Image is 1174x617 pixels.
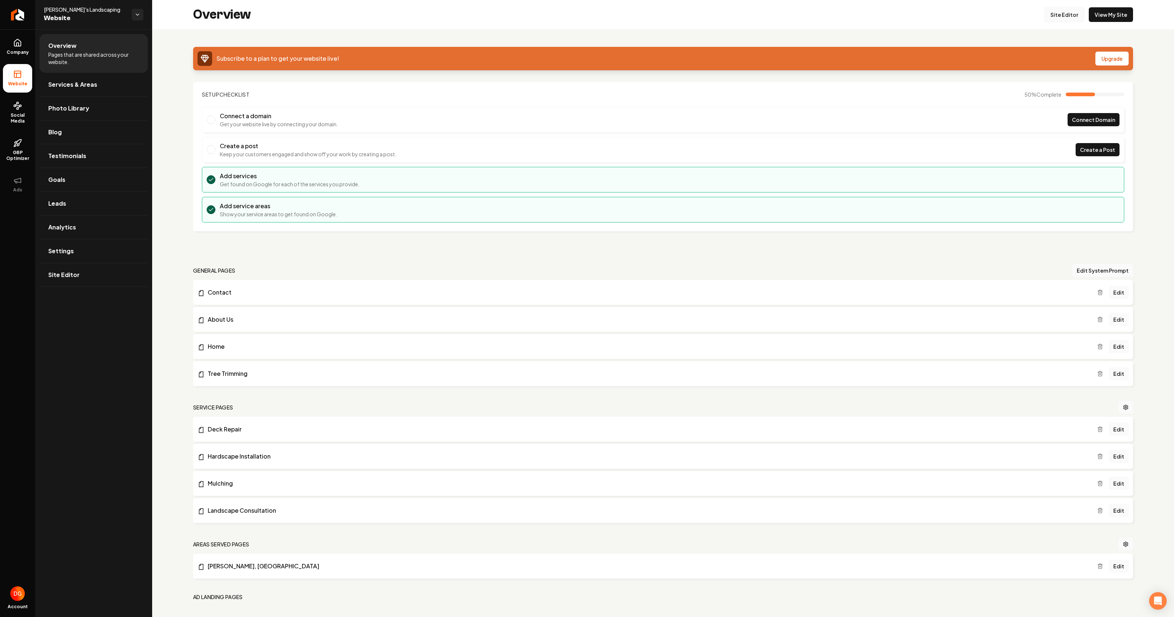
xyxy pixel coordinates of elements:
[44,13,126,23] span: Website
[220,202,337,210] h3: Add service areas
[4,49,32,55] span: Company
[197,425,1097,434] a: Deck Repair
[1109,286,1129,299] a: Edit
[3,133,32,167] a: GBP Optimizer
[1068,113,1120,126] a: Connect Domain
[39,216,148,239] a: Analytics
[39,97,148,120] a: Photo Library
[3,96,32,130] a: Social Media
[193,7,251,22] h2: Overview
[1109,504,1129,517] a: Edit
[48,128,62,137] span: Blog
[11,9,25,20] img: Rebolt Logo
[197,369,1097,378] a: Tree Trimming
[39,144,148,168] a: Testimonials
[39,239,148,263] a: Settings
[1089,7,1133,22] a: View My Site
[48,41,76,50] span: Overview
[220,172,360,180] h3: Add services
[1036,91,1061,98] span: Complete
[48,247,74,255] span: Settings
[39,73,148,96] a: Services & Areas
[197,506,1097,515] a: Landscape Consultation
[220,180,360,188] p: Get found on Google for each of the services you provide.
[197,315,1097,324] a: About Us
[3,170,32,199] button: Ads
[1095,52,1129,66] button: Upgrade
[48,80,97,89] span: Services & Areas
[1149,592,1167,610] div: Open Intercom Messenger
[220,210,337,218] p: Show your service areas to get found on Google.
[44,6,126,13] span: [PERSON_NAME]'s Landscaping
[197,452,1097,461] a: Hardscape Installation
[193,267,236,274] h2: general pages
[220,120,338,128] p: Get your website live by connecting your domain.
[10,586,25,601] button: Open user button
[1109,560,1129,573] a: Edit
[1044,7,1084,22] a: Site Editor
[193,404,233,411] h2: Service Pages
[197,342,1097,351] a: Home
[220,112,338,120] h3: Connect a domain
[48,51,139,66] span: Pages that are shared across your website.
[1076,143,1120,156] a: Create a Post
[1109,423,1129,436] a: Edit
[48,199,66,208] span: Leads
[1080,146,1115,154] span: Create a Post
[10,586,25,601] img: Daniel Goldstein
[193,541,249,548] h2: Areas Served Pages
[39,263,148,287] a: Site Editor
[217,55,339,62] span: Subscribe to a plan to get your website live!
[39,192,148,215] a: Leads
[202,91,250,98] h2: Checklist
[202,91,219,98] span: Setup
[220,150,396,158] p: Keep your customers engaged and show off your work by creating a post.
[1109,477,1129,490] a: Edit
[3,33,32,61] a: Company
[8,604,28,610] span: Account
[193,593,243,601] h2: Ad landing pages
[48,270,80,279] span: Site Editor
[1072,116,1115,124] span: Connect Domain
[1024,91,1061,98] span: 50 %
[3,112,32,124] span: Social Media
[48,175,65,184] span: Goals
[39,120,148,144] a: Blog
[197,562,1097,571] a: [PERSON_NAME], [GEOGRAPHIC_DATA]
[3,150,32,161] span: GBP Optimizer
[1109,367,1129,380] a: Edit
[220,142,396,150] h3: Create a post
[39,168,148,191] a: Goals
[48,152,86,160] span: Testimonials
[1109,450,1129,463] a: Edit
[1072,264,1133,277] button: Edit System Prompt
[1109,340,1129,353] a: Edit
[10,187,25,193] span: Ads
[5,81,30,87] span: Website
[197,288,1097,297] a: Contact
[48,104,89,113] span: Photo Library
[48,223,76,232] span: Analytics
[197,479,1097,488] a: Mulching
[1109,313,1129,326] a: Edit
